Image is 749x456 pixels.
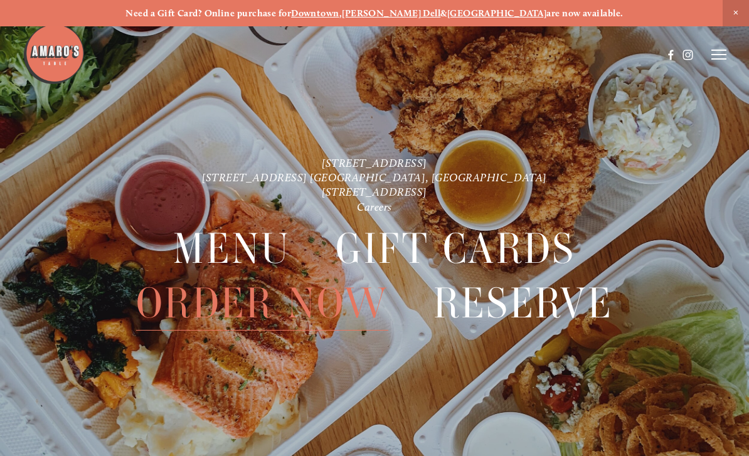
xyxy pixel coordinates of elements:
[440,8,447,19] strong: &
[136,276,388,330] a: Order Now
[357,200,392,213] a: Careers
[342,8,440,19] a: [PERSON_NAME] Dell
[291,8,339,19] a: Downtown
[336,221,576,275] a: Gift Cards
[173,221,290,276] span: Menu
[339,8,342,19] strong: ,
[433,276,614,331] span: Reserve
[433,276,614,330] a: Reserve
[322,185,427,198] a: [STREET_ADDRESS]
[546,8,623,19] strong: are now available.
[322,156,427,169] a: [STREET_ADDRESS]
[125,8,291,19] strong: Need a Gift Card? Online purchase for
[202,171,547,184] a: [STREET_ADDRESS] [GEOGRAPHIC_DATA], [GEOGRAPHIC_DATA]
[23,23,85,85] img: Amaro's Table
[336,221,576,276] span: Gift Cards
[173,221,290,275] a: Menu
[136,276,388,331] span: Order Now
[447,8,547,19] a: [GEOGRAPHIC_DATA]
